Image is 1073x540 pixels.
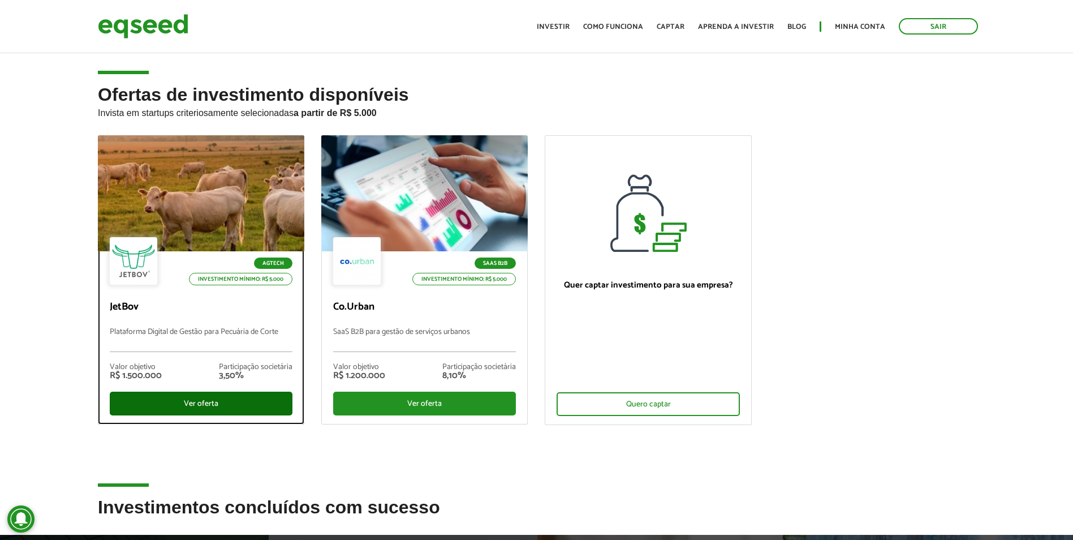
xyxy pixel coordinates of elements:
[698,23,774,31] a: Aprenda a investir
[110,371,162,380] div: R$ 1.500.000
[219,371,292,380] div: 3,50%
[98,85,975,135] h2: Ofertas de investimento disponíveis
[110,392,292,415] div: Ver oferta
[98,135,304,425] a: Agtech Investimento mínimo: R$ 5.000 JetBov Plataforma Digital de Gestão para Pecuária de Corte V...
[110,328,292,352] p: Plataforma Digital de Gestão para Pecuária de Corte
[442,363,516,371] div: Participação societária
[333,328,516,352] p: SaaS B2B para gestão de serviços urbanos
[412,273,516,285] p: Investimento mínimo: R$ 5.000
[189,273,292,285] p: Investimento mínimo: R$ 5.000
[787,23,806,31] a: Blog
[537,23,570,31] a: Investir
[321,135,528,425] a: SaaS B2B Investimento mínimo: R$ 5.000 Co.Urban SaaS B2B para gestão de serviços urbanos Valor ob...
[835,23,885,31] a: Minha conta
[294,108,377,118] strong: a partir de R$ 5.000
[333,363,385,371] div: Valor objetivo
[333,392,516,415] div: Ver oferta
[110,363,162,371] div: Valor objetivo
[333,301,516,314] p: Co.Urban
[98,498,975,534] h2: Investimentos concluídos com sucesso
[545,135,751,425] a: Quer captar investimento para sua empresa? Quero captar
[899,18,978,35] a: Sair
[333,371,385,380] div: R$ 1.200.000
[657,23,684,31] a: Captar
[219,363,292,371] div: Participação societária
[442,371,516,380] div: 8,10%
[98,11,188,41] img: EqSeed
[110,301,292,314] p: JetBov
[583,23,643,31] a: Como funciona
[254,258,292,269] p: Agtech
[557,280,739,290] p: Quer captar investimento para sua empresa?
[98,105,975,118] p: Invista em startups criteriosamente selecionadas
[557,392,739,416] div: Quero captar
[475,258,516,269] p: SaaS B2B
